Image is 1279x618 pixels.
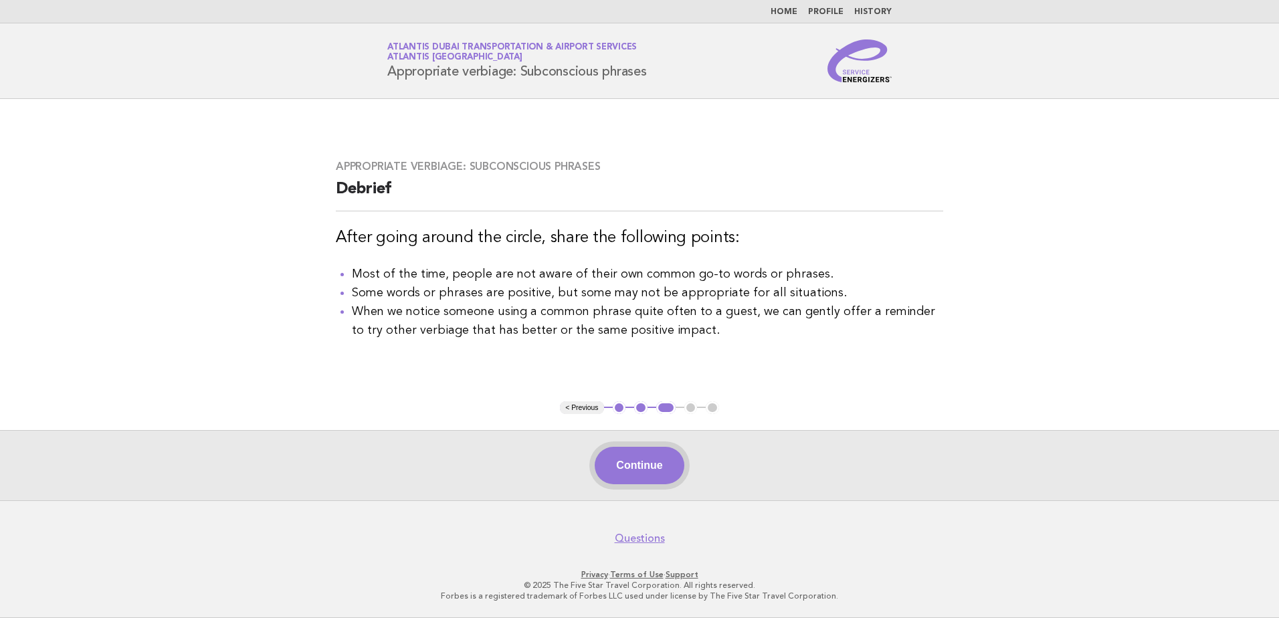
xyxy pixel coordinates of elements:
[560,401,603,415] button: < Previous
[352,302,943,340] li: When we notice someone using a common phrase quite often to a guest, we can gently offer a remind...
[387,43,637,62] a: Atlantis Dubai Transportation & Airport ServicesAtlantis [GEOGRAPHIC_DATA]
[387,43,647,78] h1: Appropriate verbiage: Subconscious phrases
[613,401,626,415] button: 1
[336,227,943,249] h3: After going around the circle, share the following points:
[352,284,943,302] li: Some words or phrases are positive, but some may not be appropriate for all situations.
[581,570,608,579] a: Privacy
[336,160,943,173] h3: Appropriate verbiage: Subconscious phrases
[595,447,684,484] button: Continue
[666,570,698,579] a: Support
[656,401,676,415] button: 3
[387,54,522,62] span: Atlantis [GEOGRAPHIC_DATA]
[230,591,1049,601] p: Forbes is a registered trademark of Forbes LLC used under license by The Five Star Travel Corpora...
[230,580,1049,591] p: © 2025 The Five Star Travel Corporation. All rights reserved.
[336,179,943,211] h2: Debrief
[615,532,665,545] a: Questions
[808,8,844,16] a: Profile
[854,8,892,16] a: History
[771,8,797,16] a: Home
[352,265,943,284] li: Most of the time, people are not aware of their own common go-to words or phrases.
[827,39,892,82] img: Service Energizers
[230,569,1049,580] p: · ·
[634,401,648,415] button: 2
[610,570,664,579] a: Terms of Use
